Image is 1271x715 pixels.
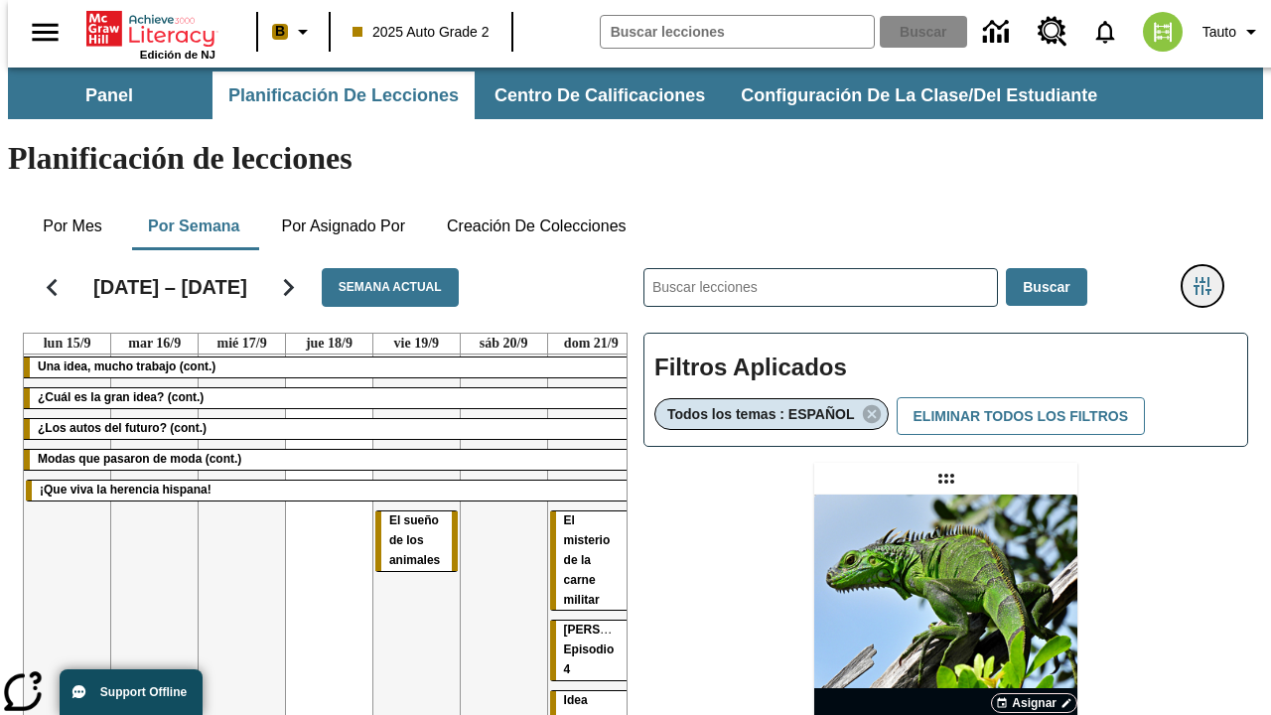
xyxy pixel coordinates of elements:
button: Perfil/Configuración [1195,14,1271,50]
span: Planificación de lecciones [228,84,459,107]
button: Abrir el menú lateral [16,3,74,62]
button: Buscar [1006,268,1086,307]
button: Por mes [23,203,122,250]
a: 17 de septiembre de 2025 [213,334,271,354]
h1: Planificación de lecciones [8,140,1263,177]
a: 19 de septiembre de 2025 [390,334,444,354]
span: El misterio de la carne militar [564,513,611,607]
span: ¡Que viva la herencia hispana! [40,483,212,497]
input: Buscar campo [601,16,874,48]
div: Filtros Aplicados [643,333,1248,448]
div: ¿Cuál es la gran idea? (cont.) [24,388,635,408]
button: Panel [10,71,209,119]
span: 2025 Auto Grade 2 [353,22,490,43]
div: Subbarra de navegación [8,71,1115,119]
span: Support Offline [100,685,187,699]
div: Elena Menope: Episodio 4 [550,621,633,680]
span: Panel [85,84,133,107]
button: Boost El color de la clase es anaranjado claro. Cambiar el color de la clase. [264,14,323,50]
button: Regresar [27,262,77,313]
button: Semana actual [322,268,459,307]
div: El misterio de la carne militar [550,511,633,611]
button: Por asignado por [265,203,421,250]
a: 20 de septiembre de 2025 [476,334,532,354]
button: Por semana [132,203,255,250]
span: Centro de calificaciones [494,84,705,107]
a: 15 de septiembre de 2025 [40,334,95,354]
span: Tauto [1202,22,1236,43]
button: Seguir [263,262,314,313]
button: Creación de colecciones [431,203,642,250]
h2: [DATE] – [DATE] [93,275,247,299]
a: Centro de recursos, Se abrirá en una pestaña nueva. [1026,5,1079,59]
img: avatar image [1143,12,1183,52]
button: Menú lateral de filtros [1183,266,1222,306]
button: Asignar Elegir fechas [991,693,1077,713]
div: Una idea, mucho trabajo (cont.) [24,357,635,377]
button: Support Offline [60,669,203,715]
div: Lección arrastrable: Lluvia de iguanas [930,463,962,495]
span: ¿Cuál es la gran idea? (cont.) [38,390,204,404]
span: Todos los temas : ESPAÑOL [667,406,855,422]
button: Centro de calificaciones [479,71,721,119]
div: El sueño de los animales [375,511,458,571]
button: Configuración de la clase/del estudiante [725,71,1113,119]
span: Edición de NJ [140,49,215,61]
a: Notificaciones [1079,6,1131,58]
span: Configuración de la clase/del estudiante [741,84,1097,107]
button: Eliminar todos los filtros [897,397,1145,436]
a: 21 de septiembre de 2025 [560,334,623,354]
div: Portada [86,7,215,61]
span: Una idea, mucho trabajo (cont.) [38,359,215,373]
h2: Filtros Aplicados [654,344,1237,392]
span: Elena Menope: Episodio 4 [564,623,668,676]
a: Centro de información [971,5,1026,60]
div: Eliminar Todos los temas : ESPAÑOL el ítem seleccionado del filtro [654,398,889,430]
span: B [275,19,285,44]
span: ¿Los autos del futuro? (cont.) [38,421,207,435]
div: Modas que pasaron de moda (cont.) [24,450,635,470]
button: Planificación de lecciones [212,71,475,119]
span: Modas que pasaron de moda (cont.) [38,452,241,466]
div: ¡Que viva la herencia hispana! [26,481,633,500]
span: Asignar [1012,694,1057,712]
span: El sueño de los animales [389,513,440,567]
a: 18 de septiembre de 2025 [302,334,356,354]
input: Buscar lecciones [644,269,997,306]
div: ¿Los autos del futuro? (cont.) [24,419,635,439]
button: Escoja un nuevo avatar [1131,6,1195,58]
a: Portada [86,9,215,49]
div: Subbarra de navegación [8,68,1263,119]
a: 16 de septiembre de 2025 [124,334,185,354]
